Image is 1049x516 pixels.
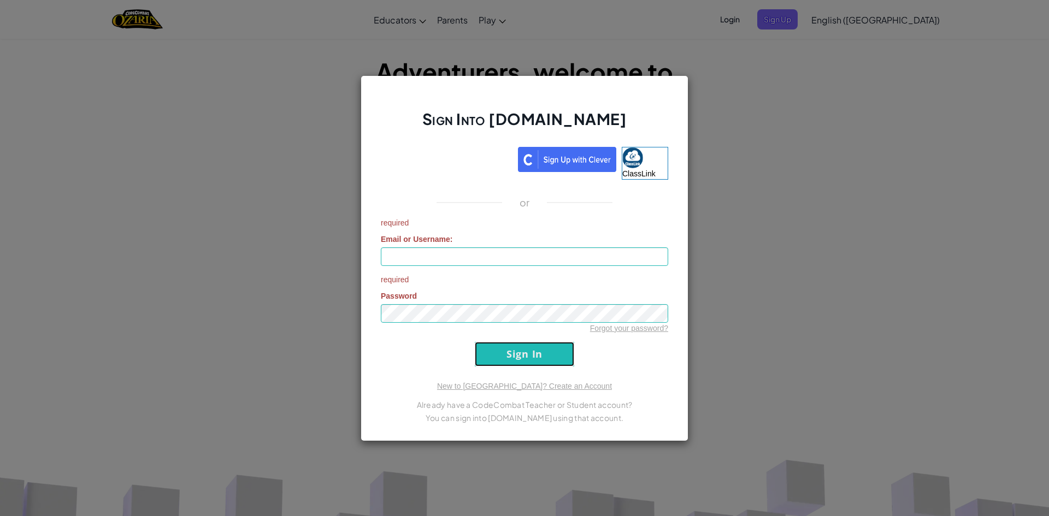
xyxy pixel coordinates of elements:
h2: Sign Into [DOMAIN_NAME] [381,109,668,140]
span: required [381,217,668,228]
span: required [381,274,668,285]
img: clever_sso_button@2x.png [518,147,616,172]
p: You can sign into [DOMAIN_NAME] using that account. [381,411,668,424]
img: classlink-logo-small.png [622,147,643,168]
p: or [520,196,530,209]
input: Sign In [475,342,574,366]
iframe: ปุ่มลงชื่อเข้าใช้ด้วย Google [375,146,518,170]
label: : [381,234,453,245]
a: New to [GEOGRAPHIC_DATA]? Create an Account [437,382,612,390]
a: Forgot your password? [590,324,668,333]
span: ClassLink [622,169,656,178]
span: Email or Username [381,235,450,244]
span: Password [381,292,417,300]
p: Already have a CodeCombat Teacher or Student account? [381,398,668,411]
